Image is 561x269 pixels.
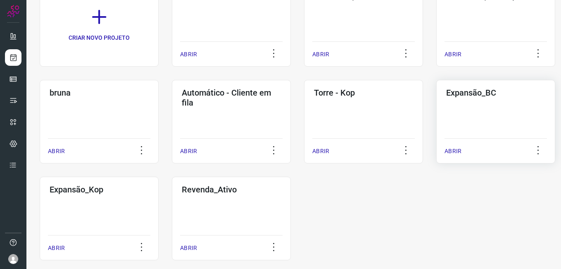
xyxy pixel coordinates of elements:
p: ABRIR [180,147,197,156]
p: CRIAR NOVO PROJETO [69,34,130,42]
p: ABRIR [48,244,65,252]
p: ABRIR [180,244,197,252]
p: ABRIR [312,50,329,59]
h3: Automático - Cliente em fila [182,88,281,108]
h3: Expansão_Kop [50,185,149,195]
h3: Expansão_BC [446,88,545,98]
p: ABRIR [48,147,65,156]
p: ABRIR [445,147,461,156]
p: ABRIR [445,50,461,59]
img: avatar-user-boy.jpg [8,254,18,264]
p: ABRIR [312,147,329,156]
img: Logo [7,5,19,17]
h3: bruna [50,88,149,98]
h3: Revenda_Ativo [182,185,281,195]
p: ABRIR [180,50,197,59]
h3: Torre - Kop [314,88,413,98]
